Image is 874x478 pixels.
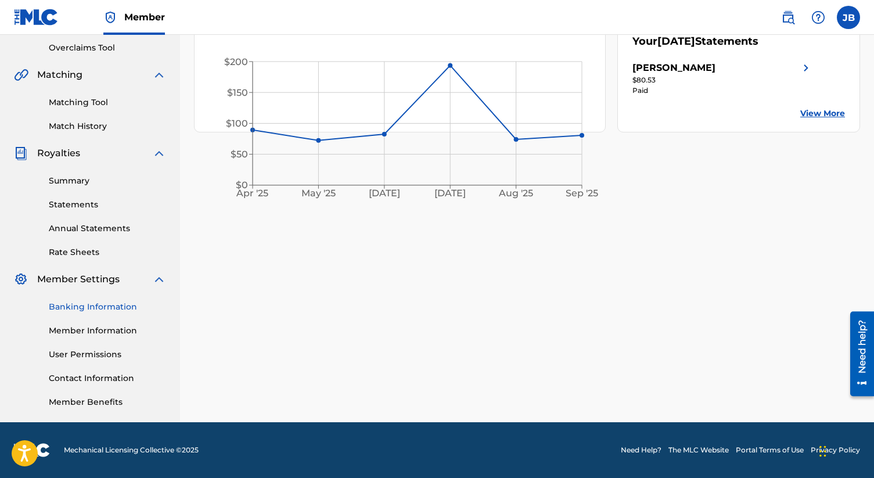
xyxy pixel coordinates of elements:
iframe: Chat Widget [816,422,874,478]
div: Help [807,6,830,29]
a: Summary [49,175,166,187]
a: Banking Information [49,301,166,313]
span: Royalties [37,146,80,160]
tspan: [DATE] [434,188,466,199]
div: Paid [632,85,813,96]
img: expand [152,68,166,82]
img: right chevron icon [799,61,813,75]
a: Need Help? [621,445,661,455]
a: Privacy Policy [811,445,860,455]
span: Member Settings [37,272,120,286]
a: Overclaims Tool [49,42,166,54]
span: Matching [37,68,82,82]
span: Mechanical Licensing Collective © 2025 [64,445,199,455]
a: Contact Information [49,372,166,384]
img: expand [152,146,166,160]
a: [PERSON_NAME]right chevron icon$80.53Paid [632,61,813,96]
tspan: Apr '25 [236,188,269,199]
div: Drag [819,434,826,469]
img: search [781,10,795,24]
div: User Menu [837,6,860,29]
tspan: [DATE] [369,188,400,199]
a: Match History [49,120,166,132]
a: Member Information [49,325,166,337]
a: Annual Statements [49,222,166,235]
img: help [811,10,825,24]
img: Top Rightsholder [103,10,117,24]
a: Public Search [776,6,800,29]
tspan: $150 [227,87,248,98]
a: Matching Tool [49,96,166,109]
a: View More [800,107,845,120]
tspan: Sep '25 [566,188,598,199]
span: [DATE] [657,35,695,48]
img: MLC Logo [14,9,59,26]
img: Member Settings [14,272,28,286]
iframe: Resource Center [841,307,874,401]
img: Royalties [14,146,28,160]
a: User Permissions [49,348,166,361]
tspan: $50 [231,149,248,160]
tspan: $200 [224,56,248,67]
a: Statements [49,199,166,211]
tspan: May '25 [301,188,336,199]
div: [PERSON_NAME] [632,61,715,75]
span: Member [124,10,165,24]
tspan: $100 [226,118,248,129]
a: Rate Sheets [49,246,166,258]
tspan: $0 [236,179,248,191]
tspan: Aug '25 [498,188,533,199]
img: logo [14,443,50,457]
div: Your Statements [632,34,758,49]
img: expand [152,272,166,286]
a: Portal Terms of Use [736,445,804,455]
div: $80.53 [632,75,813,85]
img: Matching [14,68,28,82]
a: The MLC Website [668,445,729,455]
a: Member Benefits [49,396,166,408]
